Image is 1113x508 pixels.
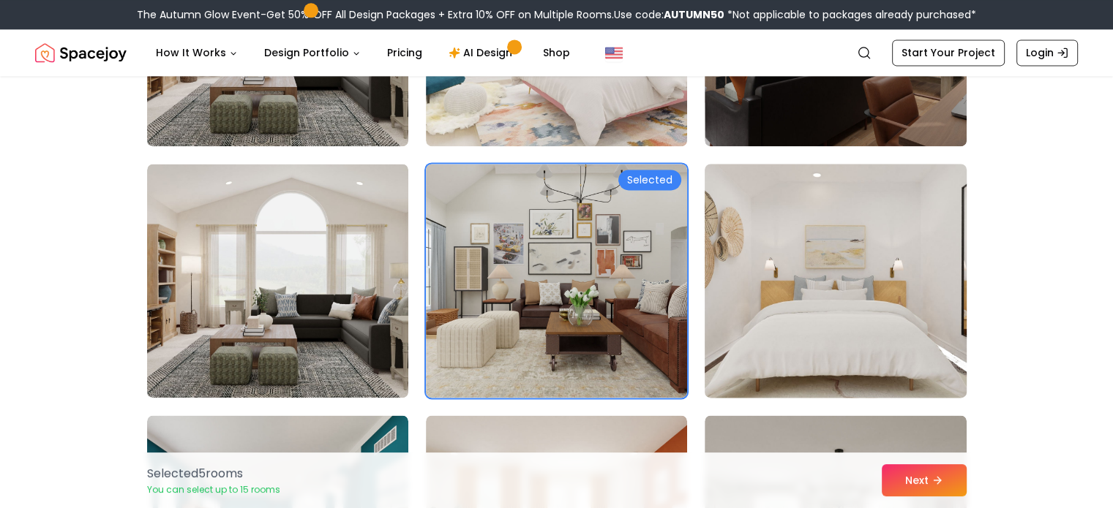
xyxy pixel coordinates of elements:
[144,38,250,67] button: How It Works
[35,38,127,67] a: Spacejoy
[614,7,724,22] span: Use code:
[892,39,1005,66] a: Start Your Project
[605,44,623,61] img: United States
[882,464,967,496] button: Next
[147,164,408,398] img: Room room-25
[437,38,528,67] a: AI Design
[426,164,687,398] img: Room room-26
[35,29,1078,76] nav: Global
[252,38,372,67] button: Design Portfolio
[375,38,434,67] a: Pricing
[531,38,582,67] a: Shop
[144,38,582,67] nav: Main
[664,7,724,22] b: AUTUMN50
[137,7,976,22] div: The Autumn Glow Event-Get 50% OFF All Design Packages + Extra 10% OFF on Multiple Rooms.
[698,158,973,403] img: Room room-27
[35,38,127,67] img: Spacejoy Logo
[147,465,280,482] p: Selected 5 room s
[147,484,280,496] p: You can select up to 15 rooms
[618,170,681,190] div: Selected
[1016,39,1078,66] a: Login
[724,7,976,22] span: *Not applicable to packages already purchased*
